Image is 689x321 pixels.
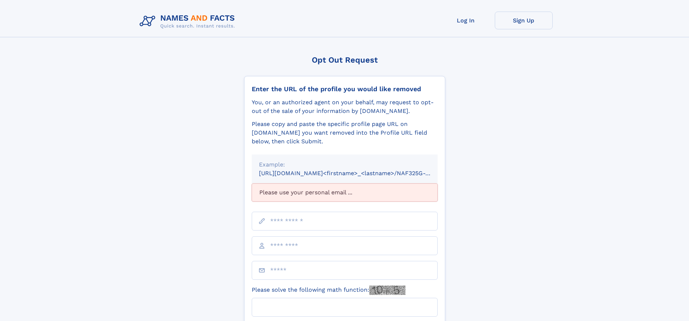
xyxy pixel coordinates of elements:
div: Opt Out Request [244,55,445,64]
div: Enter the URL of the profile you would like removed [252,85,438,93]
a: Log In [437,12,495,29]
small: [URL][DOMAIN_NAME]<firstname>_<lastname>/NAF325G-xxxxxxxx [259,170,451,177]
div: Please copy and paste the specific profile page URL on [DOMAIN_NAME] you want removed into the Pr... [252,120,438,146]
div: Please use your personal email ... [252,183,438,202]
div: You, or an authorized agent on your behalf, may request to opt-out of the sale of your informatio... [252,98,438,115]
label: Please solve the following math function: [252,286,405,295]
a: Sign Up [495,12,553,29]
img: Logo Names and Facts [137,12,241,31]
div: Example: [259,160,430,169]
